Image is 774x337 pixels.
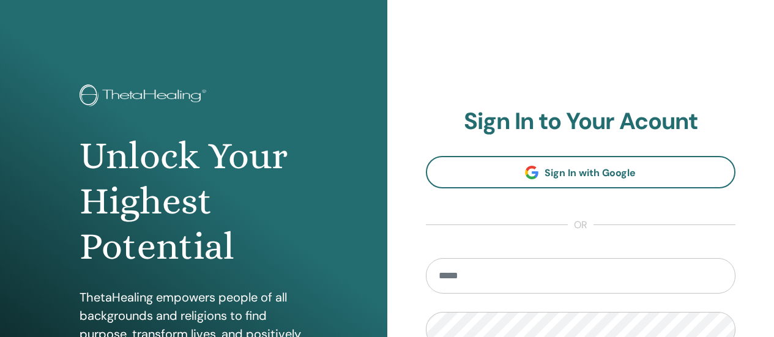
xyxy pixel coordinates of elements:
span: Sign In with Google [545,166,636,179]
a: Sign In with Google [426,156,736,188]
span: or [568,218,594,232]
h2: Sign In to Your Acount [426,108,736,136]
h1: Unlock Your Highest Potential [80,133,307,270]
